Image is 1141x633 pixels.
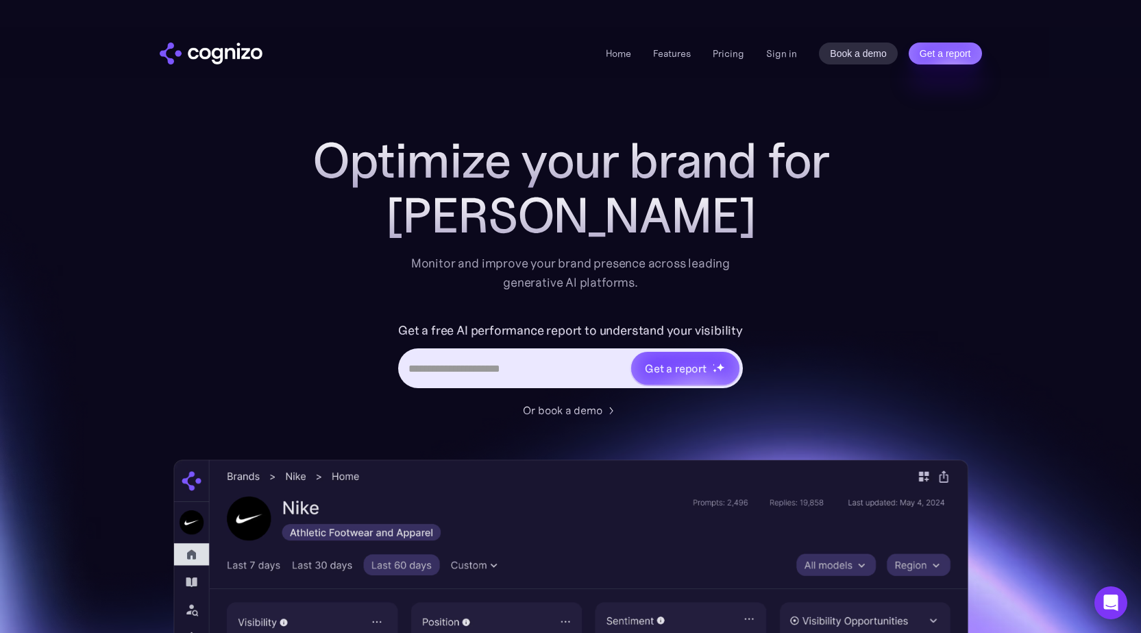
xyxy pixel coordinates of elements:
[160,43,262,64] img: cognizo logo
[297,188,845,243] div: [PERSON_NAME]
[398,320,743,342] label: Get a free AI performance report to understand your visibility
[909,43,982,64] a: Get a report
[297,133,845,188] h1: Optimize your brand for
[523,402,619,418] a: Or book a demo
[819,43,898,64] a: Book a demo
[402,254,739,292] div: Monitor and improve your brand presence across leading generative AI platforms.
[653,47,691,60] a: Features
[160,43,262,64] a: home
[606,47,631,60] a: Home
[713,363,715,366] img: star
[713,47,744,60] a: Pricing
[1094,586,1127,619] div: Open Intercom Messenger
[716,363,725,372] img: star
[766,45,797,62] a: Sign in
[523,402,602,418] div: Or book a demo
[713,368,717,373] img: star
[398,320,743,395] form: Hero URL Input Form
[630,350,741,386] a: Get a reportstarstarstar
[645,360,707,377] div: Get a report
